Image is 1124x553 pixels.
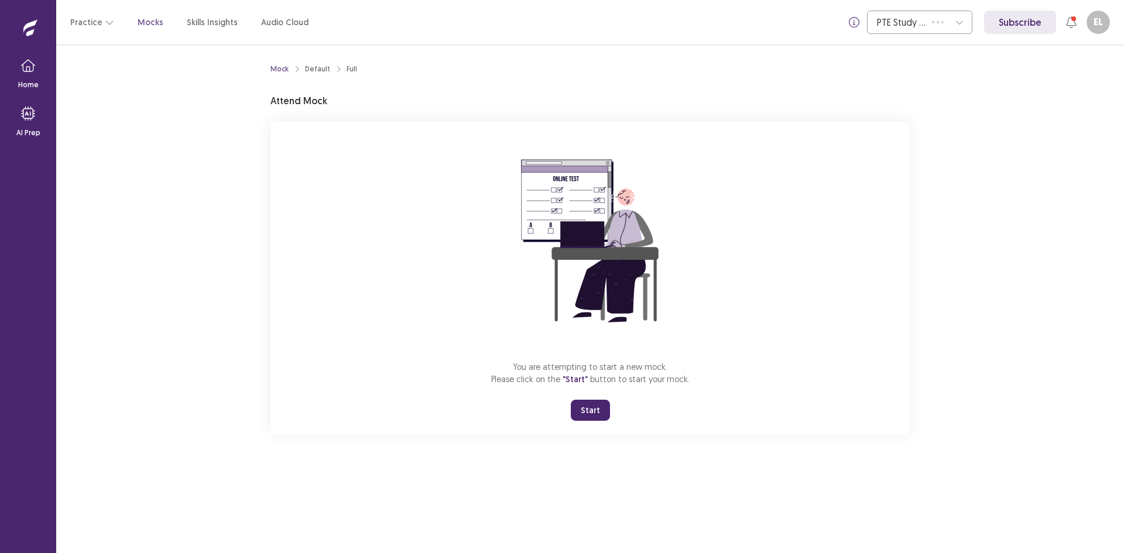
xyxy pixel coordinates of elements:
[270,64,357,74] nav: breadcrumb
[261,16,309,29] a: Audio Cloud
[485,136,695,346] img: attend-mock
[844,12,865,33] button: info
[187,16,238,29] a: Skills Insights
[16,128,40,138] p: AI Prep
[270,94,327,108] p: Attend Mock
[1087,11,1110,34] button: EL
[138,16,163,29] a: Mocks
[305,64,330,74] div: Default
[347,64,357,74] div: Full
[270,64,289,74] a: Mock
[984,11,1056,34] a: Subscribe
[571,400,610,421] button: Start
[491,360,690,386] p: You are attempting to start a new mock. Please click on the button to start your mock.
[877,11,926,33] div: PTE Study Centre
[70,12,114,33] button: Practice
[563,374,588,384] span: "Start"
[18,80,39,90] p: Home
